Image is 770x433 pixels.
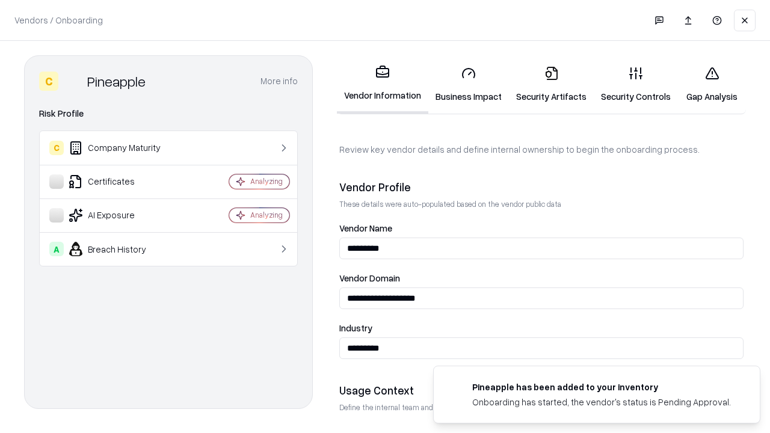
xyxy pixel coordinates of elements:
[49,208,193,223] div: AI Exposure
[339,180,744,194] div: Vendor Profile
[87,72,146,91] div: Pineapple
[63,72,82,91] img: Pineapple
[678,57,746,112] a: Gap Analysis
[428,57,509,112] a: Business Impact
[49,141,193,155] div: Company Maturity
[49,174,193,189] div: Certificates
[509,57,594,112] a: Security Artifacts
[260,70,298,92] button: More info
[472,381,731,393] div: Pineapple has been added to your inventory
[339,143,744,156] p: Review key vendor details and define internal ownership to begin the onboarding process.
[594,57,678,112] a: Security Controls
[472,396,731,408] div: Onboarding has started, the vendor's status is Pending Approval.
[14,14,103,26] p: Vendors / Onboarding
[49,141,64,155] div: C
[448,381,463,395] img: pineappleenergy.com
[49,242,193,256] div: Breach History
[250,176,283,186] div: Analyzing
[250,210,283,220] div: Analyzing
[339,383,744,398] div: Usage Context
[339,274,744,283] label: Vendor Domain
[339,199,744,209] p: These details were auto-populated based on the vendor public data
[49,242,64,256] div: A
[337,55,428,114] a: Vendor Information
[339,324,744,333] label: Industry
[39,72,58,91] div: C
[339,402,744,413] p: Define the internal team and reason for using this vendor. This helps assess business relevance a...
[39,106,298,121] div: Risk Profile
[339,224,744,233] label: Vendor Name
